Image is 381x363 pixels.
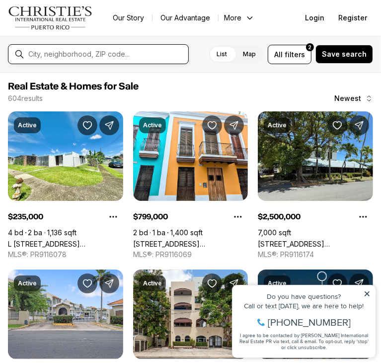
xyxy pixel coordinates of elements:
[105,11,152,25] a: Our Story
[8,82,139,91] span: Real Estate & Homes for Sale
[99,273,119,293] button: Share Property
[8,240,123,248] a: L 13 VENUS GARDENS, SAN JUAN PR, 00901
[334,94,361,102] span: Newest
[299,8,330,28] button: Login
[18,279,37,287] p: Active
[202,273,222,293] button: Save Property: 14 CERVANTES #2
[143,279,162,287] p: Active
[274,49,283,60] span: All
[143,121,162,129] p: Active
[224,115,244,135] button: Share Property
[228,207,248,227] button: Property options
[103,207,123,227] button: Property options
[12,61,142,80] span: I agree to be contacted by [PERSON_NAME] International Real Estate PR via text, call & email. To ...
[41,47,124,57] span: [PHONE_NUMBER]
[315,45,373,64] button: Save search
[219,11,260,25] button: More
[327,115,347,135] button: Save Property: 33 & 35 CAOBA
[18,121,37,129] p: Active
[338,14,367,22] span: Register
[349,115,369,135] button: Share Property
[353,207,373,227] button: Property options
[224,273,244,293] button: Share Property
[133,240,248,248] a: 271 CALLE DE LA LUNA #3F, SAN JUAN PR, 00901
[8,94,43,102] p: 604 results
[328,89,379,108] button: Newest
[209,45,235,63] label: List
[305,14,324,22] span: Login
[258,240,373,248] a: 33 & 35 CAOBA, SAN JUAN PR, 00913
[268,121,287,129] p: Active
[10,22,144,29] div: Do you have questions?
[152,11,218,25] a: Our Advantage
[332,8,373,28] button: Register
[322,50,367,58] span: Save search
[202,115,222,135] button: Save Property: 271 CALLE DE LA LUNA #3F
[285,49,305,60] span: filters
[99,115,119,135] button: Share Property
[77,115,97,135] button: Save Property: L 13 VENUS GARDENS
[8,6,93,30] img: logo
[10,32,144,39] div: Call or text [DATE], we are here to help!
[235,45,264,63] label: Map
[268,45,311,64] button: Allfilters2
[77,273,97,293] button: Save Property: 120 AVE. LAGUNA #1320
[308,43,312,51] span: 2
